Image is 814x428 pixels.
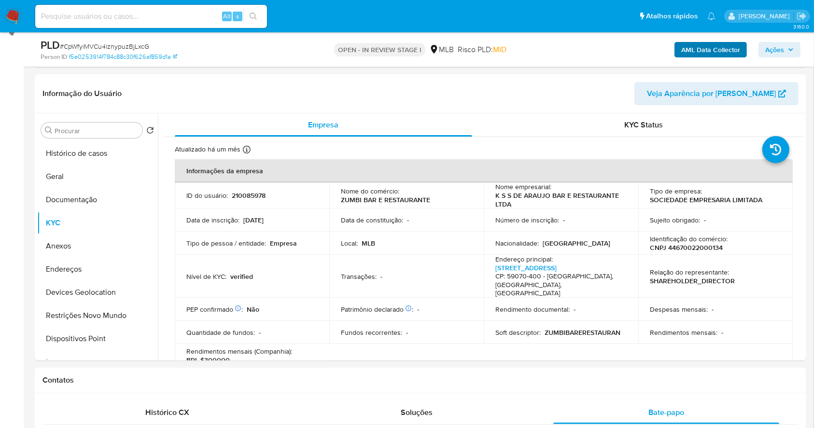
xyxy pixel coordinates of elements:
a: [STREET_ADDRESS] [495,263,557,273]
input: Pesquise usuários ou casos... [35,10,267,23]
p: Rendimento documental : [495,305,570,314]
p: Nome empresarial : [495,182,551,191]
p: Tipo de empresa : [650,187,702,195]
span: MID [493,44,506,55]
input: Procurar [55,126,139,135]
p: PEP confirmado : [186,305,243,314]
p: Número de inscrição : [495,216,559,224]
p: 210085978 [232,191,266,200]
p: MLB [362,239,375,248]
p: Rendimentos mensais : [650,328,717,337]
button: Procurar [45,126,53,134]
span: Ações [765,42,784,57]
a: Sair [797,11,807,21]
p: - [574,305,575,314]
button: Dispositivos Point [37,327,158,350]
p: Despesas mensais : [650,305,708,314]
p: Nível de KYC : [186,272,226,281]
p: - [380,272,382,281]
p: Atualizado há um mês [175,145,240,154]
p: Relação do representante : [650,268,729,276]
span: Atalhos rápidos [646,11,698,21]
h4: CP: 59070-400 - [GEOGRAPHIC_DATA], [GEOGRAPHIC_DATA], [GEOGRAPHIC_DATA] [495,272,623,298]
button: Veja Aparência por [PERSON_NAME] [634,82,799,105]
span: KYC Status [624,119,663,130]
span: Empresa [308,119,338,130]
p: - [721,328,723,337]
p: - [563,216,565,224]
div: MLB [429,44,454,55]
h1: Informação do Usuário [42,89,122,98]
p: - [259,328,261,337]
button: Restrições Novo Mundo [37,304,158,327]
button: Ações [758,42,800,57]
p: Tipo de pessoa / entidade : [186,239,266,248]
p: - [704,216,706,224]
button: Devices Geolocation [37,281,158,304]
span: Soluções [401,407,433,418]
p: ZUMBIBARERESTAURAN [545,328,620,337]
p: CNPJ 44670022000134 [650,243,723,252]
span: Alt [223,12,231,21]
p: ID do usuário : [186,191,228,200]
p: [GEOGRAPHIC_DATA] [543,239,610,248]
a: f5e0253914f784c88c30f626af859d1a [69,53,177,61]
p: Nacionalidade : [495,239,539,248]
p: BRL $300000 [186,356,230,364]
p: - [417,305,419,314]
p: SHAREHOLDER_DIRECTOR [650,276,735,285]
p: Patrimônio declarado : [341,305,413,314]
p: Data de constituição : [341,216,403,224]
p: K S S DE ARAUJO BAR E RESTAURANTE LTDA [495,191,623,208]
p: Data de inscrição : [186,216,239,224]
p: - [406,328,408,337]
button: Geral [37,165,158,188]
p: carla.siqueira@mercadolivre.com [739,12,793,21]
p: SOCIEDADE EMPRESARIA LIMITADA [650,195,762,204]
b: Person ID [41,53,67,61]
p: Endereço principal : [495,255,553,263]
p: Identificação do comércio : [650,235,728,243]
span: # CpWfyiMVCu4iznypuzBjLxcG [60,41,149,51]
p: Fundos recorrentes : [341,328,402,337]
p: Sujeito obrigado : [650,216,700,224]
b: AML Data Collector [681,42,740,57]
span: Bate-papo [648,407,684,418]
span: s [236,12,239,21]
p: OPEN - IN REVIEW STAGE I [334,43,425,56]
button: AML Data Collector [674,42,747,57]
button: Retornar ao pedido padrão [146,126,154,137]
p: ZUMBI BAR E RESTAURANTE [341,195,430,204]
h1: Contatos [42,375,799,385]
p: Rendimentos mensais (Companhia) : [186,347,292,356]
span: Risco PLD: [458,44,506,55]
a: Notificações [707,12,716,20]
p: verified [230,272,253,281]
button: Histórico de casos [37,142,158,165]
span: Veja Aparência por [PERSON_NAME] [647,82,776,105]
p: Nome do comércio : [341,187,399,195]
span: Histórico CX [145,407,189,418]
th: Informações da empresa [175,159,793,182]
p: [DATE] [243,216,264,224]
p: Empresa [270,239,297,248]
button: search-icon [243,10,263,23]
p: Soft descriptor : [495,328,541,337]
p: - [712,305,714,314]
button: Endereços [37,258,158,281]
span: 3.160.0 [793,23,809,30]
button: Documentação [37,188,158,211]
p: - [407,216,409,224]
button: Items [37,350,158,373]
p: Não [247,305,259,314]
p: Quantidade de fundos : [186,328,255,337]
p: Transações : [341,272,377,281]
button: Anexos [37,235,158,258]
b: PLD [41,37,60,53]
button: KYC [37,211,158,235]
p: Local : [341,239,358,248]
